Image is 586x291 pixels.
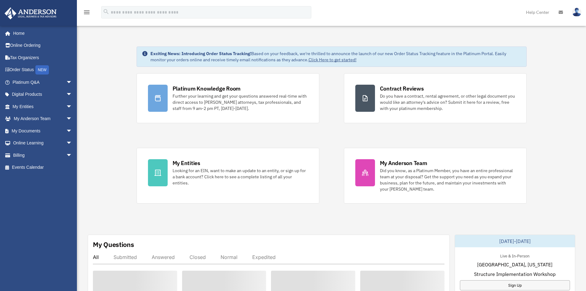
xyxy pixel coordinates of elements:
[4,100,82,113] a: My Entitiesarrow_drop_down
[66,125,78,137] span: arrow_drop_down
[4,149,82,161] a: Billingarrow_drop_down
[344,73,527,123] a: Contract Reviews Do you have a contract, rental agreement, or other legal document you would like...
[66,149,78,162] span: arrow_drop_down
[4,39,82,52] a: Online Ordering
[474,270,556,278] span: Structure Implementation Workshop
[4,76,82,88] a: Platinum Q&Aarrow_drop_down
[66,113,78,125] span: arrow_drop_down
[173,93,308,111] div: Further your learning and get your questions answered real-time with direct access to [PERSON_NAM...
[309,57,357,63] a: Click Here to get started!
[344,148,527,204] a: My Anderson Team Did you know, as a Platinum Member, you have an entire professional team at your...
[572,8,581,17] img: User Pic
[173,168,308,186] div: Looking for an EIN, want to make an update to an entity, or sign up for a bank account? Click her...
[380,85,424,92] div: Contract Reviews
[4,51,82,64] a: Tax Organizers
[137,148,319,204] a: My Entities Looking for an EIN, want to make an update to an entity, or sign up for a bank accoun...
[221,254,237,260] div: Normal
[3,7,58,19] img: Anderson Advisors Platinum Portal
[380,168,515,192] div: Did you know, as a Platinum Member, you have an entire professional team at your disposal? Get th...
[66,100,78,113] span: arrow_drop_down
[114,254,137,260] div: Submitted
[4,64,82,76] a: Order StatusNEW
[152,254,175,260] div: Answered
[83,9,90,16] i: menu
[4,161,82,174] a: Events Calendar
[4,27,78,39] a: Home
[150,51,521,63] div: Based on your feedback, we're thrilled to announce the launch of our new Order Status Tracking fe...
[93,240,134,249] div: My Questions
[137,73,319,123] a: Platinum Knowledge Room Further your learning and get your questions answered real-time with dire...
[4,113,82,125] a: My Anderson Teamarrow_drop_down
[252,254,276,260] div: Expedited
[35,65,49,75] div: NEW
[380,93,515,111] div: Do you have a contract, rental agreement, or other legal document you would like an attorney's ad...
[66,76,78,89] span: arrow_drop_down
[4,137,82,149] a: Online Learningarrow_drop_down
[93,254,99,260] div: All
[150,51,251,56] strong: Exciting News: Introducing Order Status Tracking!
[477,261,552,268] span: [GEOGRAPHIC_DATA], [US_STATE]
[173,85,241,92] div: Platinum Knowledge Room
[460,280,570,290] a: Sign Up
[66,137,78,150] span: arrow_drop_down
[189,254,206,260] div: Closed
[173,159,200,167] div: My Entities
[83,11,90,16] a: menu
[66,88,78,101] span: arrow_drop_down
[103,8,110,15] i: search
[495,252,534,259] div: Live & In-Person
[4,88,82,101] a: Digital Productsarrow_drop_down
[4,125,82,137] a: My Documentsarrow_drop_down
[380,159,427,167] div: My Anderson Team
[455,235,575,247] div: [DATE]-[DATE]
